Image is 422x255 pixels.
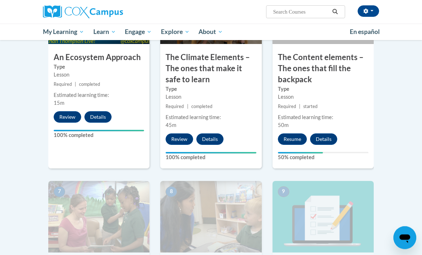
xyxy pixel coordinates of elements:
[278,152,323,154] div: Your progress
[166,122,176,128] span: 45m
[278,122,289,128] span: 50m
[166,154,256,162] label: 100% completed
[48,52,149,63] h3: An Ecosystem Approach
[43,5,123,18] img: Cox Campus
[278,104,296,109] span: Required
[166,152,256,154] div: Your progress
[93,28,116,36] span: Learn
[54,130,144,132] div: Your progress
[54,82,72,87] span: Required
[38,24,384,40] div: Main menu
[120,24,156,40] a: Engage
[166,104,184,109] span: Required
[310,134,337,145] button: Details
[330,8,340,16] button: Search
[393,226,416,249] iframe: Button to launch messaging window
[89,24,121,40] a: Learn
[54,63,144,71] label: Type
[84,112,112,123] button: Details
[278,154,368,162] label: 50% completed
[54,71,144,79] div: Lesson
[194,24,228,40] a: About
[156,24,194,40] a: Explore
[278,187,289,197] span: 9
[273,181,374,253] img: Course Image
[299,104,300,109] span: |
[43,28,84,36] span: My Learning
[196,134,224,145] button: Details
[160,181,261,253] img: Course Image
[166,114,256,122] div: Estimated learning time:
[191,104,212,109] span: completed
[48,181,149,253] img: Course Image
[278,134,307,145] button: Resume
[54,100,64,106] span: 15m
[54,187,65,197] span: 7
[38,24,89,40] a: My Learning
[166,93,256,101] div: Lesson
[166,187,177,197] span: 8
[160,52,261,85] h3: The Climate Elements – The ones that make it safe to learn
[273,8,330,16] input: Search Courses
[345,24,384,39] a: En español
[303,104,318,109] span: started
[278,85,368,93] label: Type
[54,132,144,139] label: 100% completed
[278,93,368,101] div: Lesson
[278,114,368,122] div: Estimated learning time:
[75,82,76,87] span: |
[79,82,100,87] span: completed
[125,28,152,36] span: Engage
[166,134,193,145] button: Review
[54,112,81,123] button: Review
[187,104,188,109] span: |
[54,92,144,99] div: Estimated learning time:
[358,5,379,17] button: Account Settings
[43,5,148,18] a: Cox Campus
[350,28,380,35] span: En español
[166,85,256,93] label: Type
[273,52,374,85] h3: The Content elements – The ones that fill the backpack
[198,28,223,36] span: About
[161,28,190,36] span: Explore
